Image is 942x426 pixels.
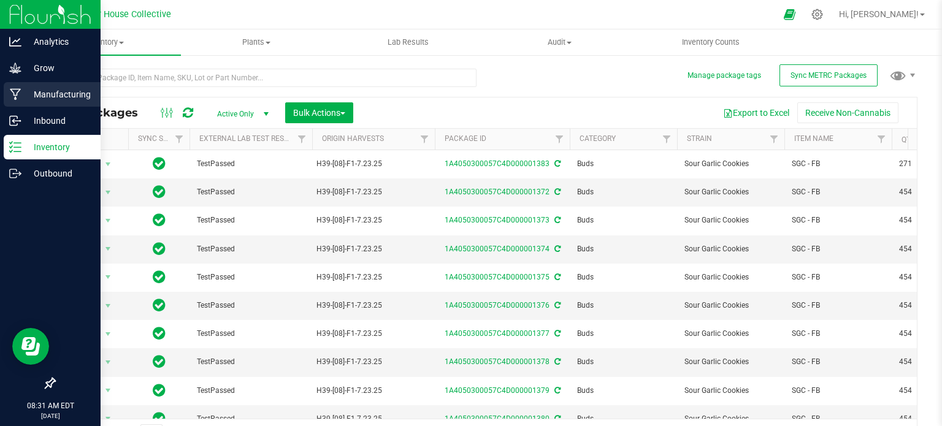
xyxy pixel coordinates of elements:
a: Filter [764,129,784,150]
span: Sour Garlic Cookies [684,300,777,311]
p: Grow [21,61,95,75]
span: Lab Results [371,37,445,48]
span: Inventory [29,37,181,48]
span: TestPassed [197,243,305,255]
span: Buds [577,356,670,368]
div: H39-[08]-F1-7.23.25 [316,158,431,170]
p: 08:31 AM EDT [6,400,95,411]
span: In Sync [153,325,166,342]
a: Strain [687,134,712,143]
a: Filter [871,129,892,150]
span: SGC - FB [792,328,884,340]
a: 1A4050300057C4D000001376 [445,301,549,310]
span: Sour Garlic Cookies [684,243,777,255]
button: Manage package tags [687,70,761,81]
span: SGC - FB [792,215,884,226]
span: Sync from Compliance System [553,357,561,366]
inline-svg: Manufacturing [9,88,21,101]
span: Sync from Compliance System [553,245,561,253]
a: 1A4050300057C4D000001373 [445,216,549,224]
span: TestPassed [197,272,305,283]
div: H39-[08]-F1-7.23.25 [316,356,431,368]
p: Outbound [21,166,95,181]
span: select [101,325,116,343]
span: TestPassed [197,158,305,170]
span: Buds [577,158,670,170]
span: Buds [577,300,670,311]
span: Buds [577,186,670,198]
a: Audit [484,29,635,55]
span: Buds [577,215,670,226]
a: Filter [415,129,435,150]
a: 1A4050300057C4D000001372 [445,188,549,196]
a: Lab Results [332,29,484,55]
span: SGC - FB [792,413,884,425]
div: H39-[08]-F1-7.23.25 [316,385,431,397]
p: Inbound [21,113,95,128]
span: TestPassed [197,215,305,226]
a: Filter [657,129,677,150]
div: H39-[08]-F1-7.23.25 [316,300,431,311]
span: select [101,268,116,286]
span: TestPassed [197,356,305,368]
a: Category [580,134,616,143]
a: Inventory [29,29,181,55]
a: Item Name [794,134,833,143]
span: Sour Garlic Cookies [684,272,777,283]
a: Filter [549,129,570,150]
a: 1A4050300057C4D000001377 [445,329,549,338]
span: select [101,354,116,371]
span: In Sync [153,268,166,286]
span: Plants [182,37,332,48]
span: Arbor House Collective [80,9,171,20]
a: Filter [292,129,312,150]
span: Buds [577,328,670,340]
a: 1A4050300057C4D000001374 [445,245,549,253]
iframe: Resource center [12,328,49,365]
a: External Lab Test Result [199,134,296,143]
span: Sync from Compliance System [553,414,561,423]
span: TestPassed [197,413,305,425]
a: Plants [181,29,332,55]
span: In Sync [153,211,166,229]
input: Search Package ID, Item Name, SKU, Lot or Part Number... [54,69,477,87]
span: Sync from Compliance System [553,386,561,395]
span: SGC - FB [792,356,884,368]
div: H39-[08]-F1-7.23.25 [316,272,431,283]
a: 1A4050300057C4D000001379 [445,386,549,395]
a: Sync Status [138,134,185,143]
span: In Sync [153,382,166,399]
span: TestPassed [197,328,305,340]
span: select [101,297,116,314]
span: Sour Garlic Cookies [684,413,777,425]
inline-svg: Inventory [9,141,21,153]
div: H39-[08]-F1-7.23.25 [316,328,431,340]
span: select [101,184,116,201]
inline-svg: Outbound [9,167,21,180]
span: Buds [577,243,670,255]
button: Bulk Actions [285,102,353,123]
span: In Sync [153,155,166,172]
span: In Sync [153,353,166,370]
span: Sync from Compliance System [553,301,561,310]
span: select [101,156,116,173]
span: select [101,382,116,399]
div: H39-[08]-F1-7.23.25 [316,186,431,198]
a: Inventory Counts [635,29,787,55]
span: Sour Garlic Cookies [684,328,777,340]
a: Origin Harvests [322,134,384,143]
p: Analytics [21,34,95,49]
a: 1A4050300057C4D000001378 [445,357,549,366]
span: Sync from Compliance System [553,329,561,338]
p: Inventory [21,140,95,154]
span: Sour Garlic Cookies [684,158,777,170]
span: Sync from Compliance System [553,159,561,168]
a: Qty [902,135,915,144]
span: Inventory Counts [665,37,756,48]
span: Sour Garlic Cookies [684,385,777,397]
span: Buds [577,413,670,425]
inline-svg: Inbound [9,115,21,127]
div: Manage settings [810,9,825,20]
span: SGC - FB [792,158,884,170]
inline-svg: Grow [9,62,21,74]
